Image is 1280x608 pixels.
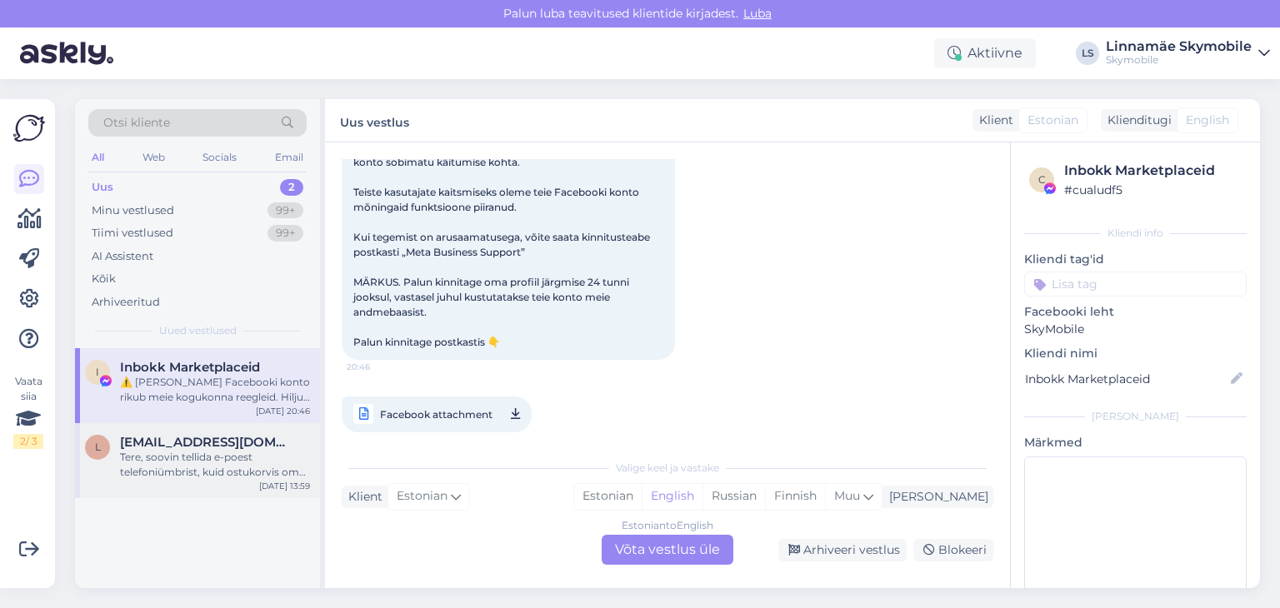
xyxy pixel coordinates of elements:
p: Märkmed [1024,434,1247,451]
div: 2 / 3 [13,434,43,449]
div: # cualudf5 [1064,181,1242,199]
div: Arhiveeritud [92,294,160,311]
div: AI Assistent [92,248,153,265]
span: Muu [834,488,860,503]
div: Klient [342,488,382,506]
div: Kliendi info [1024,226,1247,241]
div: Tiimi vestlused [92,225,173,242]
span: Uued vestlused [159,323,237,338]
span: Otsi kliente [103,114,170,132]
span: Estonian [397,487,447,506]
div: [PERSON_NAME] [1024,409,1247,424]
p: Kliendi nimi [1024,345,1247,362]
label: Uus vestlus [340,109,409,132]
a: Facebook attachment20:46 [342,396,532,432]
div: LS [1076,42,1099,65]
div: Tere, soovin tellida e-poest telefoniümbrist, kuid ostukorvis oma andmeid sisestades [PERSON_NAME... [120,450,310,480]
div: Uus [92,179,113,196]
img: Askly Logo [13,112,45,144]
div: [DATE] 13:59 [259,480,310,492]
div: 2 [280,179,303,196]
div: Estonian to English [622,518,713,533]
div: Linnamäe Skymobile [1106,40,1252,53]
div: Web [139,147,168,168]
div: Russian [702,484,765,509]
div: Vaata siia [13,374,43,449]
span: Estonian [1027,112,1078,129]
span: c [1038,173,1046,186]
div: Socials [199,147,240,168]
div: 99+ [267,202,303,219]
span: Luba [738,6,777,21]
div: Valige keel ja vastake [342,461,993,476]
span: liisijuhe@gmail.com [120,435,293,450]
div: Võta vestlus üle [602,535,733,565]
div: ⚠️ [PERSON_NAME] Facebooki konto rikub meie kogukonna reegleid. Hiljuti on meie süsteem saanud ka... [120,375,310,405]
span: Inbokk Marketplaceid [120,360,260,375]
input: Lisa tag [1024,272,1247,297]
div: Kõik [92,271,116,287]
div: Finnish [765,484,825,509]
div: Email [272,147,307,168]
div: 99+ [267,225,303,242]
p: Facebooki leht [1024,303,1247,321]
div: [DATE] 20:46 [256,405,310,417]
p: Kliendi tag'id [1024,251,1247,268]
span: 20:46 [347,361,409,373]
div: Arhiveeri vestlus [778,539,907,561]
span: 20:46 [347,428,409,449]
div: Aktiivne [934,38,1036,68]
input: Lisa nimi [1025,370,1227,388]
div: All [88,147,107,168]
div: Minu vestlused [92,202,174,219]
span: Facebook attachment [380,404,492,425]
div: Klienditugi [1101,112,1172,129]
div: English [642,484,702,509]
div: [PERSON_NAME] [882,488,988,506]
div: Inbokk Marketplaceid [1064,161,1242,181]
div: Skymobile [1106,53,1252,67]
span: English [1186,112,1229,129]
div: Blokeeri [913,539,993,561]
div: Estonian [574,484,642,509]
p: SkyMobile [1024,321,1247,338]
a: Linnamäe SkymobileSkymobile [1106,40,1270,67]
span: l [95,441,101,453]
span: I [96,366,99,378]
div: Klient [972,112,1013,129]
